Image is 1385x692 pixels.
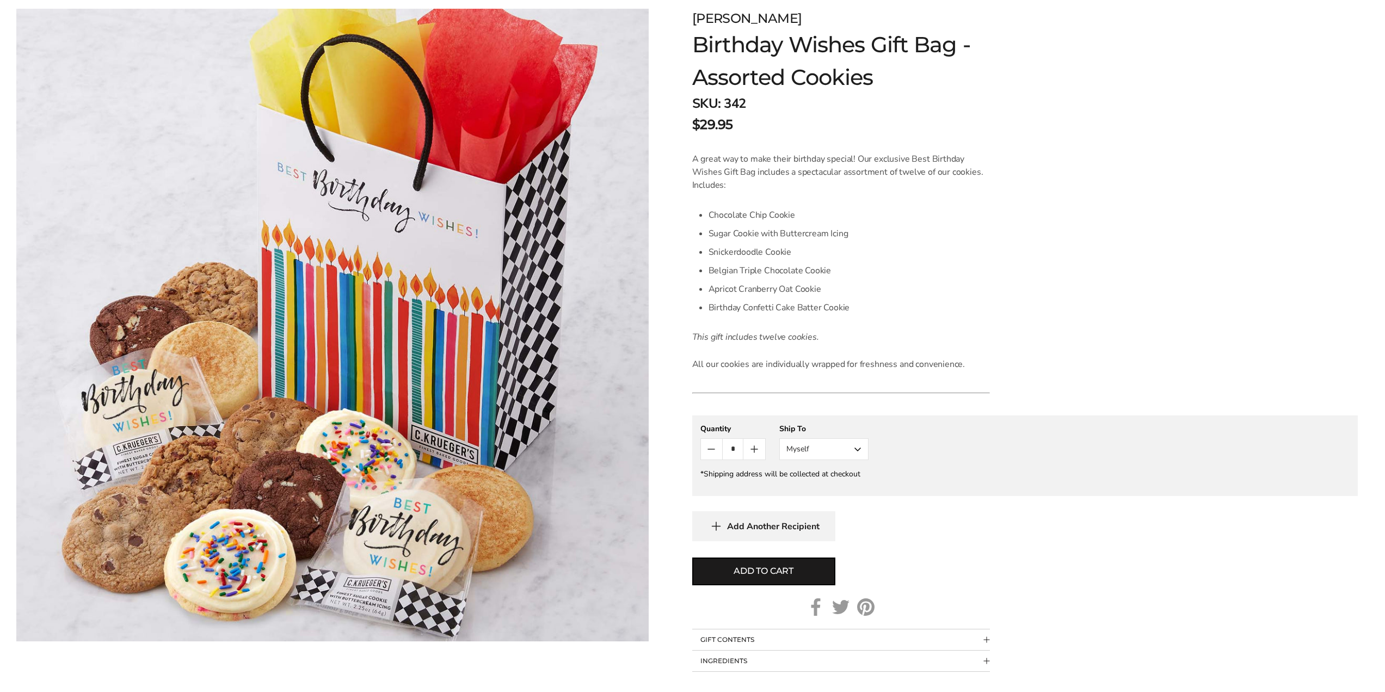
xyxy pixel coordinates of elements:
span: $29.95 [692,115,733,134]
img: Birthday Wishes Gift Bag - Assorted Cookies [16,9,649,641]
button: Add Another Recipient [692,511,835,541]
a: Facebook [807,598,824,616]
button: Count plus [743,439,765,460]
em: This gift includes twelve cookies. [692,331,819,343]
gfm-form: New recipient [692,415,1358,496]
p: All our cookies are individually wrapped for freshness and convenience. [692,358,990,371]
li: Chocolate Chip Cookie [709,206,990,224]
button: Myself [779,438,869,460]
div: Ship To [779,424,869,434]
button: Collapsible block button [692,629,990,650]
span: 342 [724,95,746,112]
button: Count minus [701,439,722,460]
button: Add to cart [692,558,835,585]
li: Belgian Triple Chocolate Cookie [709,261,990,280]
button: Collapsible block button [692,651,990,671]
li: Snickerdoodle Cookie [709,243,990,261]
p: A great way to make their birthday special! Our exclusive Best Birthday Wishes Gift Bag includes ... [692,152,990,192]
div: Quantity [700,424,766,434]
span: Add to cart [734,565,793,578]
li: Birthday Confetti Cake Batter Cookie [709,298,990,317]
span: Add Another Recipient [727,521,820,532]
h1: Birthday Wishes Gift Bag - Assorted Cookies [692,28,1039,94]
a: Pinterest [857,598,875,616]
input: Quantity [722,439,743,460]
div: [PERSON_NAME] [692,9,1039,28]
li: Apricot Cranberry Oat Cookie [709,280,990,298]
div: *Shipping address will be collected at checkout [700,469,1350,479]
a: Twitter [832,598,850,616]
li: Sugar Cookie with Buttercream Icing [709,224,990,243]
strong: SKU: [692,95,721,112]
